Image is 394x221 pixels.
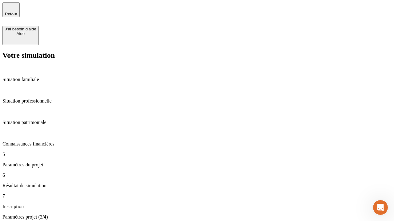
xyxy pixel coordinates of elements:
[5,31,36,36] div: Aide
[5,27,36,31] div: J’ai besoin d'aide
[2,183,392,188] p: Résultat de simulation
[2,214,392,220] p: Paramètres projet (3/4)
[2,77,392,82] p: Situation familiale
[2,193,392,199] p: 7
[2,51,392,60] h2: Votre simulation
[2,152,392,157] p: 5
[2,173,392,178] p: 6
[373,200,388,215] iframe: Intercom live chat
[2,120,392,125] p: Situation patrimoniale
[2,26,39,45] button: J’ai besoin d'aideAide
[2,141,392,147] p: Connaissances financières
[2,204,392,209] p: Inscription
[2,98,392,104] p: Situation professionnelle
[2,2,20,17] button: Retour
[2,162,392,168] p: Paramètres du projet
[5,12,17,16] span: Retour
